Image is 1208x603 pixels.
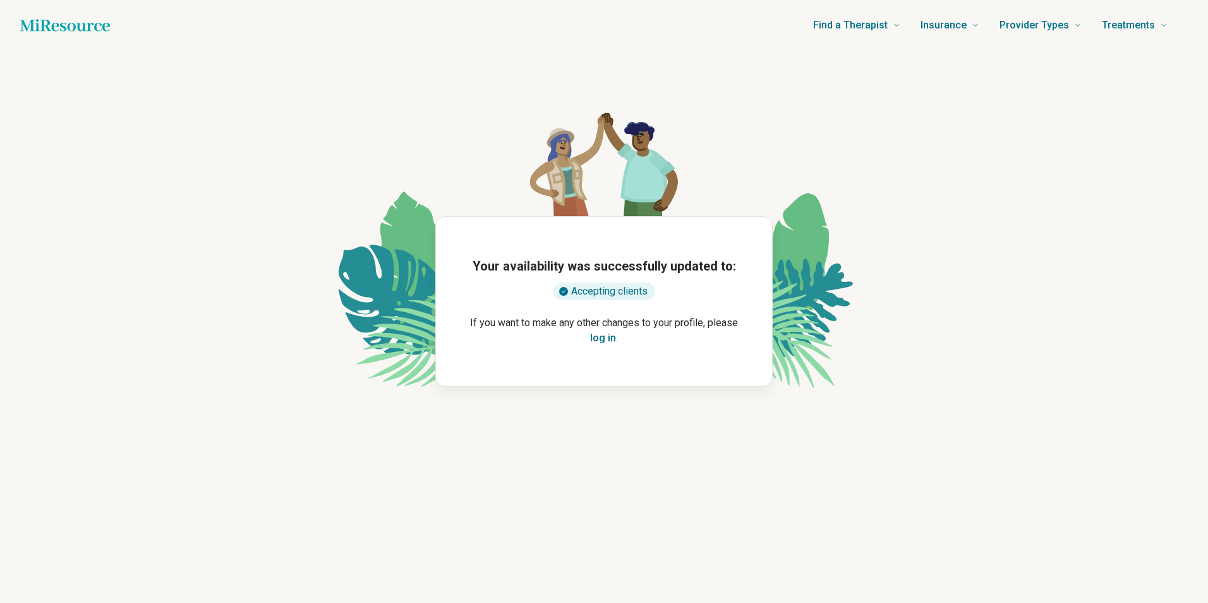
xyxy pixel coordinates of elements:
button: log in [590,331,616,346]
div: Accepting clients [553,283,655,300]
p: If you want to make any other changes to your profile, please . [456,315,752,346]
a: Home page [20,13,110,38]
h1: Your availability was successfully updated to: [473,257,736,275]
span: Provider Types [1000,16,1069,34]
span: Insurance [921,16,967,34]
span: Treatments [1102,16,1155,34]
span: Find a Therapist [813,16,888,34]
